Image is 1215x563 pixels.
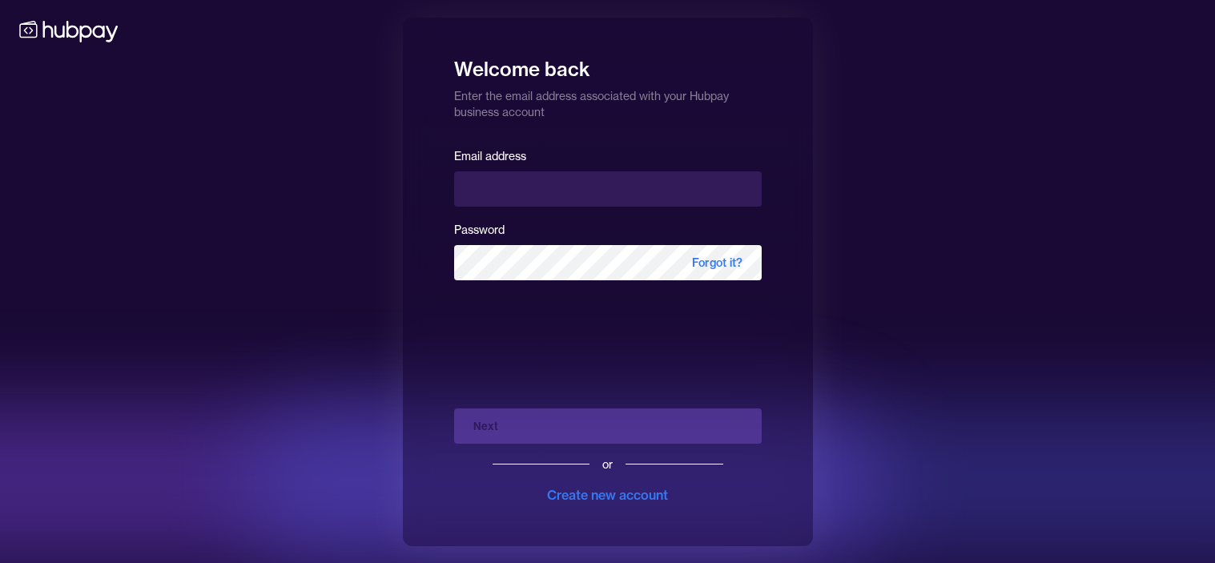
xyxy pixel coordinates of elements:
[454,149,526,163] label: Email address
[673,245,762,280] span: Forgot it?
[454,82,762,120] p: Enter the email address associated with your Hubpay business account
[454,46,762,82] h1: Welcome back
[454,223,505,237] label: Password
[547,485,668,505] div: Create new account
[602,456,613,473] div: or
